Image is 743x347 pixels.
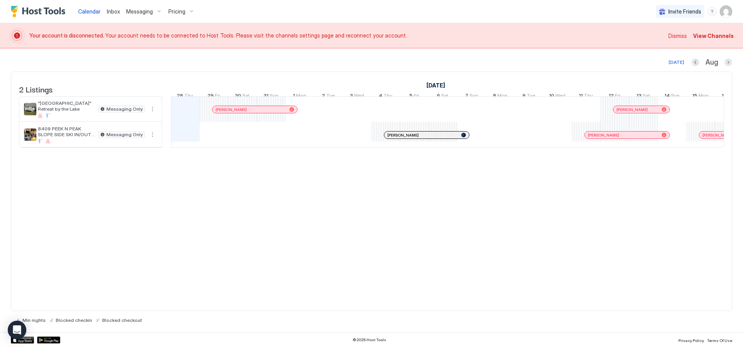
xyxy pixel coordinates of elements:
[348,91,366,102] a: September 3, 2025
[527,92,535,101] span: Tue
[692,92,697,101] span: 15
[693,32,734,40] span: View Channels
[24,103,36,115] div: listing image
[148,104,157,114] button: More options
[425,80,447,91] a: September 1, 2025
[8,321,26,339] div: Open Intercom Messenger
[705,58,718,67] span: Aug
[549,92,554,101] span: 10
[637,92,642,101] span: 13
[414,92,419,101] span: Fri
[409,92,413,101] span: 5
[205,91,222,102] a: August 29, 2025
[707,336,732,344] a: Terms Of Use
[175,91,195,102] a: August 28, 2025
[168,8,185,15] span: Pricing
[722,92,727,101] span: 16
[387,133,419,138] span: [PERSON_NAME]
[184,92,193,101] span: Thu
[720,91,738,102] a: September 16, 2025
[555,92,565,101] span: Wed
[322,92,325,101] span: 2
[379,92,382,101] span: 4
[407,91,421,102] a: September 5, 2025
[465,92,468,101] span: 7
[102,317,142,323] span: Blocked checkout
[437,92,440,101] span: 6
[19,83,53,95] span: 2 Listings
[584,92,593,101] span: Thu
[148,104,157,114] div: menu
[724,58,732,66] button: Next month
[615,92,620,101] span: Fri
[491,91,509,102] a: September 8, 2025
[291,91,308,102] a: September 1, 2025
[690,91,710,102] a: September 15, 2025
[148,130,157,139] div: menu
[669,59,684,66] div: [DATE]
[11,6,69,17] a: Host Tools Logo
[37,337,60,344] a: Google Play Store
[296,92,306,101] span: Mon
[588,133,619,138] span: [PERSON_NAME]
[668,8,701,15] span: Invite Friends
[29,32,664,39] span: Your account needs to be connected to Host Tools. Please visit the channels settings page and rec...
[270,92,278,101] span: Sun
[78,8,101,15] span: Calendar
[353,337,386,342] span: © 2025 Host Tools
[616,107,648,112] span: [PERSON_NAME]
[22,317,46,323] span: Min nights
[38,126,95,137] span: 8409 PEEK N PEAK SLOPE SIDE SKI IN/OUT GOLF LIFT 8,Firepit
[29,32,105,39] span: Your account is disconnected.
[547,91,567,102] a: September 10, 2025
[579,92,583,101] span: 11
[635,91,652,102] a: September 13, 2025
[326,92,335,101] span: Tue
[216,107,247,112] span: [PERSON_NAME]
[698,92,709,101] span: Mon
[233,91,252,102] a: August 30, 2025
[207,92,214,101] span: 29
[38,100,95,112] span: "[GEOGRAPHIC_DATA]" Retreat by the Lake
[242,92,250,101] span: Sat
[107,7,120,15] a: Inbox
[126,8,153,15] span: Messaging
[262,91,280,102] a: August 31, 2025
[577,91,595,102] a: September 11, 2025
[56,317,92,323] span: Blocked checkin
[293,92,295,101] span: 1
[441,92,449,101] span: Sat
[678,336,704,344] a: Privacy Policy
[469,92,478,101] span: Sun
[320,91,337,102] a: September 2, 2025
[383,92,392,101] span: Thu
[497,92,507,101] span: Mon
[668,58,685,67] button: [DATE]
[148,130,157,139] button: More options
[435,91,450,102] a: September 6, 2025
[522,92,526,101] span: 9
[235,92,241,101] span: 30
[11,337,34,344] a: App Store
[377,91,394,102] a: September 4, 2025
[707,7,717,16] div: menu
[78,7,101,15] a: Calendar
[643,92,650,101] span: Sat
[493,92,496,101] span: 8
[678,338,704,343] span: Privacy Policy
[107,8,120,15] span: Inbox
[354,92,364,101] span: Wed
[702,133,734,138] span: [PERSON_NAME]
[664,92,670,101] span: 14
[24,128,36,141] div: listing image
[607,91,622,102] a: September 12, 2025
[668,32,687,40] div: Dismiss
[692,58,699,66] button: Previous month
[264,92,269,101] span: 31
[463,91,480,102] a: September 7, 2025
[671,92,680,101] span: Sun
